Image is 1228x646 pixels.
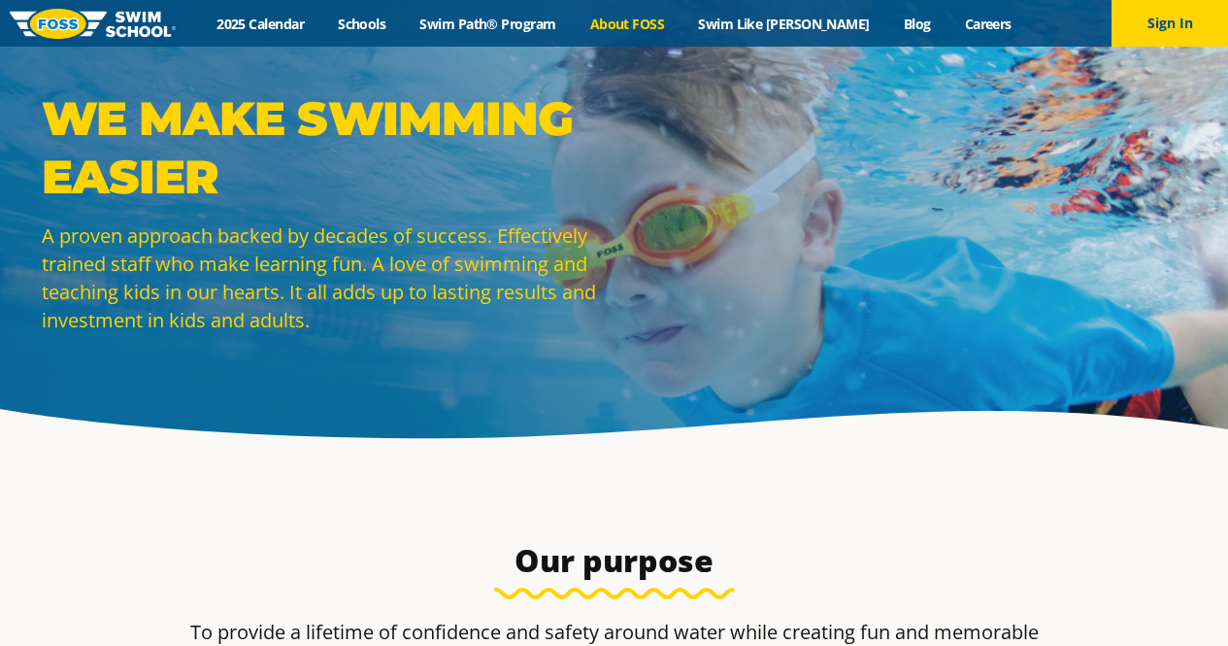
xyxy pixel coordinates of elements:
[573,15,681,33] a: About FOSS
[42,89,605,206] p: WE MAKE SWIMMING EASIER
[156,541,1073,580] h3: Our purpose
[403,15,573,33] a: Swim Path® Program
[681,15,887,33] a: Swim Like [PERSON_NAME]
[42,221,605,334] p: A proven approach backed by decades of success. Effectively trained staff who make learning fun. ...
[947,15,1028,33] a: Careers
[200,15,321,33] a: 2025 Calendar
[321,15,403,33] a: Schools
[886,15,947,33] a: Blog
[10,9,176,39] img: FOSS Swim School Logo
